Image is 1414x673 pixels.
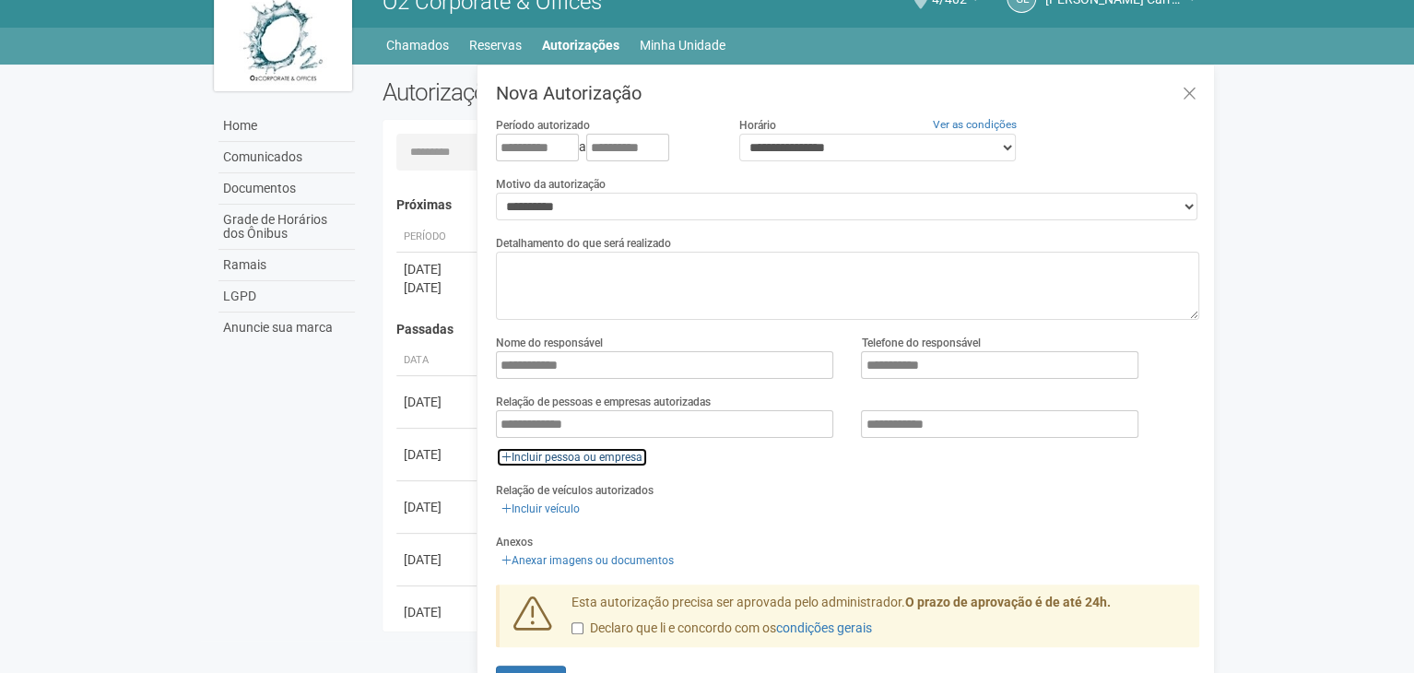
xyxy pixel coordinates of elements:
a: Incluir veículo [496,499,585,519]
div: [DATE] [404,260,472,278]
h4: Próximas [396,198,1186,212]
h3: Nova Autorização [496,84,1199,102]
label: Detalhamento do que será realizado [496,235,671,252]
label: Telefone do responsável [861,335,980,351]
a: Home [218,111,355,142]
a: Anuncie sua marca [218,313,355,343]
div: a [496,134,712,161]
div: [DATE] [404,445,472,464]
label: Nome do responsável [496,335,603,351]
a: Documentos [218,173,355,205]
a: Minha Unidade [640,32,725,58]
h4: Passadas [396,323,1186,336]
label: Motivo da autorização [496,176,606,193]
a: Incluir pessoa ou empresa [496,447,648,467]
input: Declaro que li e concordo com oscondições gerais [571,622,583,634]
label: Período autorizado [496,117,590,134]
div: [DATE] [404,278,472,297]
a: Anexar imagens ou documentos [496,550,679,571]
div: [DATE] [404,393,472,411]
div: [DATE] [404,550,472,569]
a: Reservas [469,32,522,58]
a: Ramais [218,250,355,281]
div: [DATE] [404,603,472,621]
a: Autorizações [542,32,619,58]
div: Esta autorização precisa ser aprovada pelo administrador. [558,594,1199,647]
label: Relação de pessoas e empresas autorizadas [496,394,711,410]
th: Período [396,222,479,253]
label: Horário [739,117,776,134]
a: LGPD [218,281,355,313]
h2: Autorizações [383,78,777,106]
div: [DATE] [404,498,472,516]
a: Chamados [386,32,449,58]
label: Anexos [496,534,533,550]
a: condições gerais [776,620,872,635]
label: Relação de veículos autorizados [496,482,654,499]
label: Declaro que li e concordo com os [571,620,872,638]
th: Data [396,346,479,376]
a: Grade de Horários dos Ônibus [218,205,355,250]
strong: O prazo de aprovação é de até 24h. [905,595,1111,609]
a: Comunicados [218,142,355,173]
a: Ver as condições [933,118,1017,131]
